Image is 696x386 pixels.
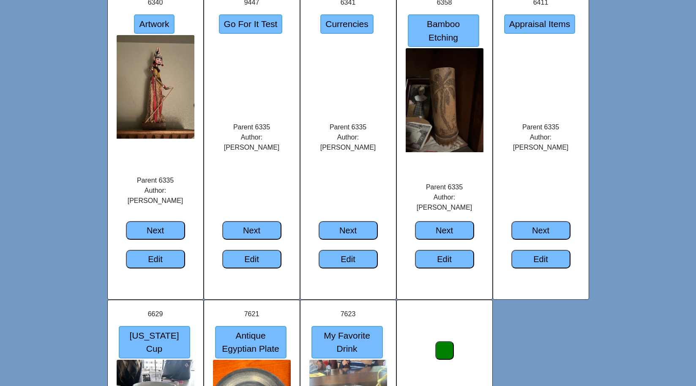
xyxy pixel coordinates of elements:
[213,309,291,319] p: 7621
[126,221,185,240] button: Next
[415,250,474,268] button: Edit
[319,221,378,240] button: Next
[397,164,492,221] div: Parent 6335 Author: [PERSON_NAME]
[406,48,483,152] input: Submit Form
[205,104,299,221] div: Parent 6335 Author: [PERSON_NAME]
[511,250,570,268] button: Edit
[504,14,576,34] input: Appraisal Items
[222,221,281,240] button: Next
[320,14,374,34] input: Currencies
[319,250,378,268] button: Edit
[222,250,281,268] button: Edit
[301,104,396,221] div: Parent 6335 Author: [PERSON_NAME]
[126,250,185,268] button: Edit
[311,326,383,359] input: My Favorite Drink
[415,221,474,240] button: Next
[215,326,287,359] input: Antique Egyptian Plate
[219,14,283,34] input: Go For It Test
[494,104,588,221] div: Parent 6335 Author: [PERSON_NAME]
[309,309,387,319] p: 7623
[117,309,194,319] p: 6629
[117,35,194,139] input: Submit Form
[408,14,479,47] input: Bamboo Etching
[134,14,174,34] input: Artwork
[511,221,570,240] button: Next
[108,157,203,221] div: Parent 6335 Author: [PERSON_NAME]
[119,326,190,359] input: [US_STATE] Cup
